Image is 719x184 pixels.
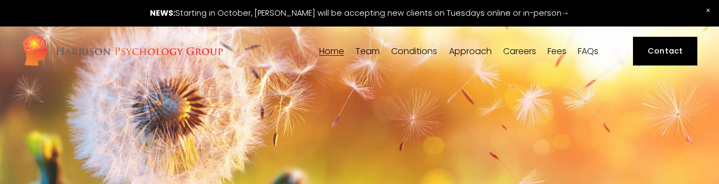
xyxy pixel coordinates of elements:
[355,47,380,56] span: Team
[319,46,344,56] a: Home
[391,46,437,56] a: folder dropdown
[449,47,492,56] span: Approach
[578,46,598,56] a: FAQs
[22,34,223,69] img: Harrison Psychology Group
[449,46,492,56] a: folder dropdown
[503,46,536,56] a: Careers
[355,46,380,56] a: folder dropdown
[633,37,697,65] a: Contact
[391,47,437,56] span: Conditions
[548,46,566,56] a: Fees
